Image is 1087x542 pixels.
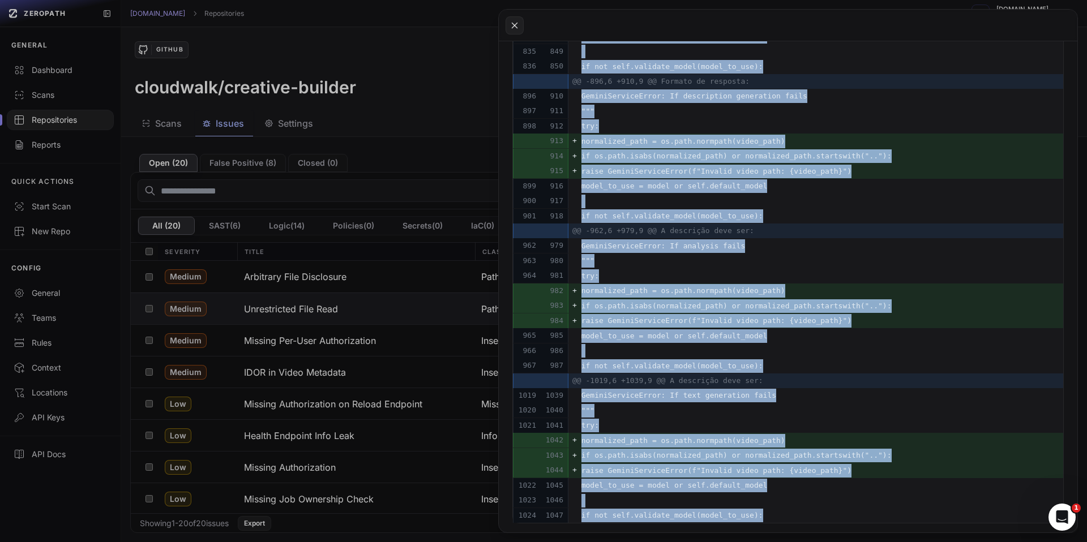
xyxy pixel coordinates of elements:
[581,464,895,478] span: raise GeminiServiceError(f"Invalid video path: {video_path}")
[541,463,567,477] div: 1044
[541,329,567,342] div: 985
[514,269,540,282] div: 964
[541,284,567,298] div: 982
[581,449,895,462] span: if os.path.isabs(normalized_path) or normalized_path.startswith(".."):
[581,419,895,432] span: try:
[572,152,577,160] span: +
[541,314,567,328] div: 984
[541,449,567,462] div: 1043
[514,329,540,342] div: 965
[581,299,895,313] span: if os.path.isabs(normalized_path) or normalized_path.startswith(".."):
[514,209,540,223] div: 901
[513,224,945,238] div: @@ -962,6 +979,9 @@ A descrição deve ser:
[572,301,577,309] span: +
[541,194,567,208] div: 917
[1072,504,1081,513] span: 1
[1049,504,1076,531] iframe: Intercom live chat
[572,436,577,444] span: +
[581,359,895,373] span: if not self.validate_model(model_to_use):
[541,149,567,163] div: 914
[581,209,895,223] span: if not self.validate_model(model_to_use):
[514,509,540,522] div: 1024
[514,493,540,507] div: 1023
[514,239,540,252] div: 962
[514,344,540,358] div: 966
[581,509,895,522] span: if not self.validate_model(model_to_use):
[514,403,540,417] div: 1020
[541,179,567,193] div: 916
[514,389,540,402] div: 1019
[581,284,895,298] span: normalized_path = os.path.normpath(video_path)
[581,479,895,492] span: model_to_use = model or self.default_model
[541,209,567,223] div: 918
[541,419,567,432] div: 1041
[514,359,540,372] div: 967
[581,239,895,253] span: GeminiServiceError: If analysis fails
[581,404,895,418] span: """
[581,254,895,268] span: """
[581,165,895,178] span: raise GeminiServiceError(f"Invalid video path: {video_path}")
[572,166,577,175] span: +
[541,359,567,372] div: 987
[514,179,540,193] div: 899
[581,434,895,448] span: normalized_path = os.path.normpath(video_path)
[541,509,567,522] div: 1047
[541,389,567,402] div: 1039
[581,135,895,148] span: normalized_path = os.path.normpath(video_path)
[572,466,577,474] span: +
[581,314,895,328] span: raise GeminiServiceError(f"Invalid video path: {video_path}")
[514,194,540,208] div: 900
[541,134,567,148] div: 913
[541,403,567,417] div: 1040
[581,329,895,343] span: model_to_use = model or self.default_model
[541,344,567,358] div: 986
[514,419,540,432] div: 1021
[572,286,577,295] span: +
[541,493,567,507] div: 1046
[513,374,945,388] div: @@ -1019,6 +1039,9 @@ A descrição deve ser:
[514,254,540,268] div: 963
[581,269,895,283] span: try:
[541,479,567,492] div: 1045
[541,433,567,447] div: 1042
[541,254,567,268] div: 980
[581,149,895,163] span: if os.path.isabs(normalized_path) or normalized_path.startswith(".."):
[572,316,577,325] span: +
[581,389,895,402] span: GeminiServiceError: If text generation fails
[572,136,577,145] span: +
[541,269,567,282] div: 981
[514,479,540,492] div: 1022
[572,451,577,459] span: +
[581,179,895,193] span: model_to_use = model or self.default_model
[541,164,567,178] div: 915
[541,239,567,252] div: 979
[541,299,567,312] div: 983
